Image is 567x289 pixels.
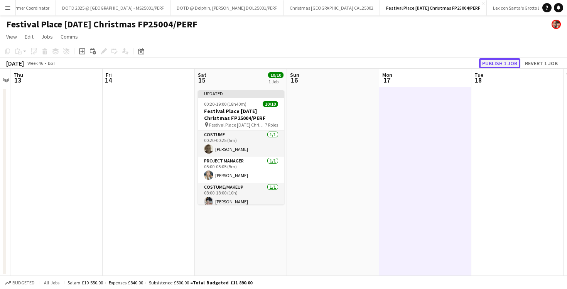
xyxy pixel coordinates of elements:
div: Salary £10 550.00 + Expenses £840.00 + Subsistence £500.00 = [67,280,252,286]
span: Fri [106,71,112,78]
span: Tue [474,71,483,78]
button: Revert 1 job [522,58,561,68]
span: Sat [198,71,206,78]
span: Comms [61,33,78,40]
button: Publish 1 job [479,58,520,68]
span: 7 Roles [265,122,278,128]
span: 16 [289,76,299,85]
button: Christmas [GEOGRAPHIC_DATA] CAL25002 [283,0,380,15]
span: Budgeted [12,280,35,286]
a: View [3,32,20,42]
a: Jobs [38,32,56,42]
div: BST [48,60,56,66]
span: Jobs [41,33,53,40]
app-user-avatar: Performer Department [552,20,561,29]
button: DOTD @ Dolphin, [PERSON_NAME] DOL25001/PERF [170,0,283,15]
span: Week 46 [25,60,45,66]
app-card-role: Costume/Makeup1/108:00-18:00 (10h)[PERSON_NAME] [198,183,284,209]
button: Festival Place [DATE] Christmas FP25004/PERF [380,0,487,15]
span: Total Budgeted £11 890.00 [193,280,252,286]
span: 10/10 [263,101,278,107]
span: 15 [197,76,206,85]
div: 1 Job [268,79,283,85]
button: DOTD 2025 @ [GEOGRAPHIC_DATA] - MS25001/PERF [56,0,170,15]
h3: Festival Place [DATE] Christmas FP25004/PERF [198,108,284,122]
span: 00:20-19:00 (18h40m) [204,101,246,107]
div: Updated [198,90,284,96]
span: 18 [473,76,483,85]
a: Edit [22,32,37,42]
span: View [6,33,17,40]
a: Comms [57,32,81,42]
span: Festival Place [DATE] Christmas FP25004/PERF [209,122,265,128]
span: Mon [382,71,392,78]
app-card-role: Project Manager1/105:00-05:05 (5m)[PERSON_NAME] [198,157,284,183]
span: Sun [290,71,299,78]
span: 14 [105,76,112,85]
span: 13 [12,76,23,85]
app-card-role: Costume1/100:20-00:25 (5m)[PERSON_NAME] [198,130,284,157]
span: 17 [381,76,392,85]
h1: Festival Place [DATE] Christmas FP25004/PERF [6,19,197,30]
span: 10/10 [268,72,283,78]
div: [DATE] [6,59,24,67]
span: All jobs [42,280,61,286]
span: Edit [25,33,34,40]
app-job-card: Updated00:20-19:00 (18h40m)10/10Festival Place [DATE] Christmas FP25004/PERF Festival Place [DATE... [198,90,284,204]
button: Budgeted [4,279,36,287]
span: Thu [13,71,23,78]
